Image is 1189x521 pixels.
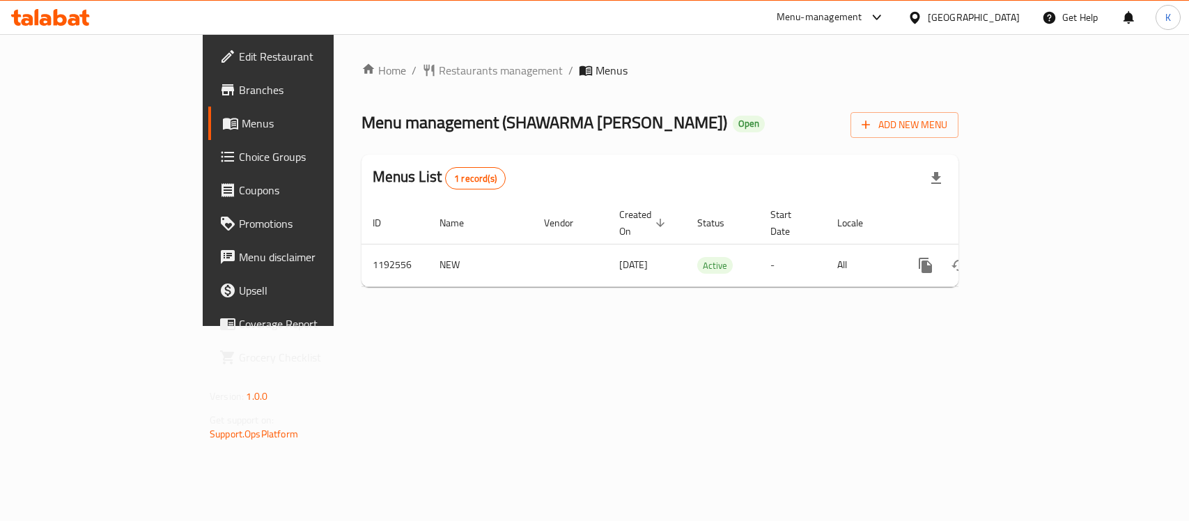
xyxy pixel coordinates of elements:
span: Menu disclaimer [239,249,390,265]
a: Coupons [208,173,401,207]
h2: Menus List [373,166,506,189]
span: Promotions [239,215,390,232]
span: Upsell [239,282,390,299]
div: Active [697,257,733,274]
span: Name [440,215,482,231]
a: Menus [208,107,401,140]
div: Menu-management [777,9,862,26]
a: Restaurants management [422,62,563,79]
span: 1.0.0 [246,387,267,405]
span: Get support on: [210,411,274,429]
span: [DATE] [619,256,648,274]
span: Locale [837,215,881,231]
a: Coverage Report [208,307,401,341]
td: NEW [428,244,533,286]
span: K [1165,10,1171,25]
a: Support.OpsPlatform [210,425,298,443]
span: Menus [242,115,390,132]
a: Upsell [208,274,401,307]
span: 1 record(s) [446,172,505,185]
button: Change Status [942,249,976,282]
div: Open [733,116,765,132]
td: - [759,244,826,286]
a: Choice Groups [208,140,401,173]
div: Total records count [445,167,506,189]
span: Coupons [239,182,390,199]
div: [GEOGRAPHIC_DATA] [928,10,1020,25]
a: Branches [208,73,401,107]
span: Start Date [770,206,809,240]
nav: breadcrumb [362,62,958,79]
a: Grocery Checklist [208,341,401,374]
span: Edit Restaurant [239,48,390,65]
button: Add New Menu [850,112,958,138]
span: Menus [596,62,628,79]
span: Choice Groups [239,148,390,165]
span: Vendor [544,215,591,231]
span: Restaurants management [439,62,563,79]
span: Version: [210,387,244,405]
span: Menu management ( SHAWARMA [PERSON_NAME] ) [362,107,727,138]
div: Export file [919,162,953,195]
span: Branches [239,81,390,98]
a: Edit Restaurant [208,40,401,73]
li: / [412,62,417,79]
span: Add New Menu [862,116,947,134]
span: Grocery Checklist [239,349,390,366]
span: Coverage Report [239,316,390,332]
th: Actions [898,202,1054,244]
span: ID [373,215,399,231]
span: Status [697,215,743,231]
button: more [909,249,942,282]
a: Promotions [208,207,401,240]
table: enhanced table [362,202,1054,287]
span: Active [697,258,733,274]
span: Created On [619,206,669,240]
td: All [826,244,898,286]
span: Open [733,118,765,130]
li: / [568,62,573,79]
a: Menu disclaimer [208,240,401,274]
